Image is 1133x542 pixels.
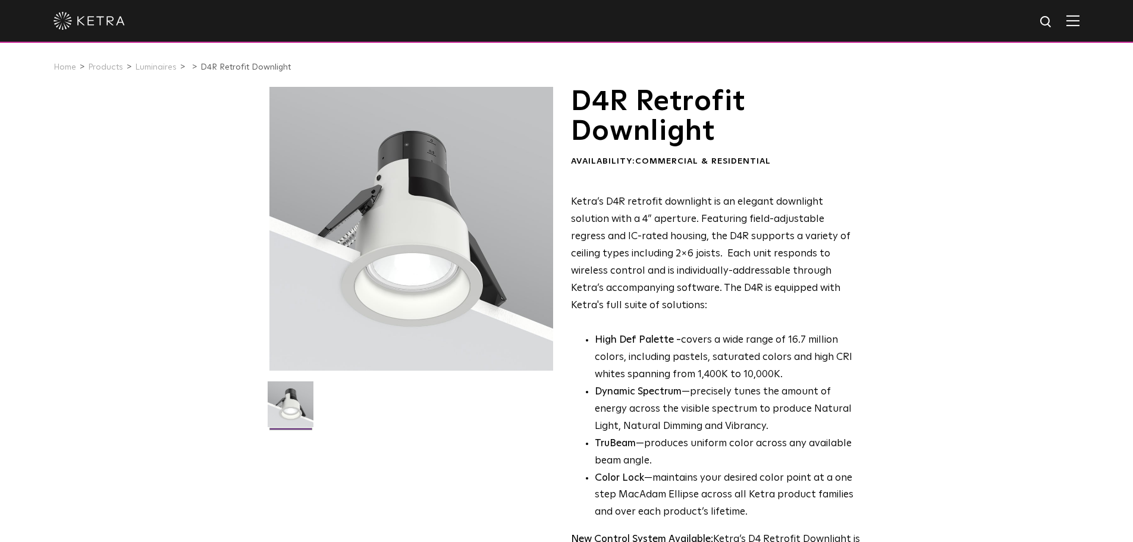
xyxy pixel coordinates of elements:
h1: D4R Retrofit Downlight [571,87,861,147]
div: Availability: [571,156,861,168]
strong: Dynamic Spectrum [595,387,682,397]
strong: High Def Palette - [595,335,681,345]
a: D4R Retrofit Downlight [200,63,291,71]
p: covers a wide range of 16.7 million colors, including pastels, saturated colors and high CRI whit... [595,332,861,384]
li: —precisely tunes the amount of energy across the visible spectrum to produce Natural Light, Natur... [595,384,861,436]
li: —maintains your desired color point at a one step MacAdam Ellipse across all Ketra product famili... [595,470,861,522]
span: Commercial & Residential [635,157,771,165]
a: Luminaires [135,63,177,71]
img: search icon [1039,15,1054,30]
li: —produces uniform color across any available beam angle. [595,436,861,470]
img: ketra-logo-2019-white [54,12,125,30]
p: Ketra’s D4R retrofit downlight is an elegant downlight solution with a 4” aperture. Featuring fie... [571,194,861,314]
strong: TruBeam [595,438,636,449]
img: Hamburger%20Nav.svg [1066,15,1079,26]
strong: Color Lock [595,473,644,483]
img: D4R Retrofit Downlight [268,381,313,436]
a: Products [88,63,123,71]
a: Home [54,63,76,71]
